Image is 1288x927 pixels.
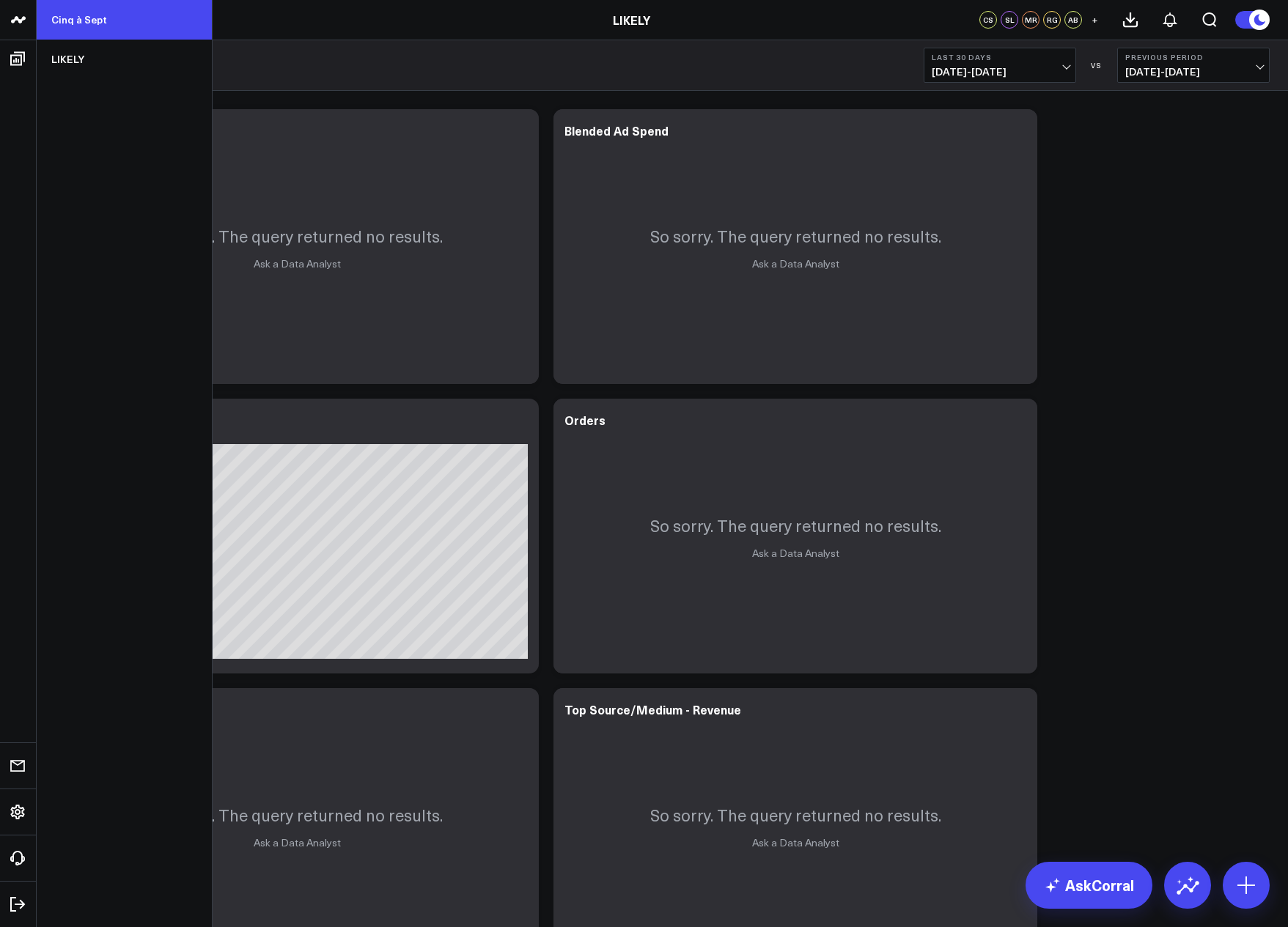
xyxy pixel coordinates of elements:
[564,122,669,139] div: Blended Ad Spend
[254,835,341,849] a: Ask a Data Analyst
[752,835,839,849] a: Ask a Data Analyst
[650,225,941,247] p: So sorry. The query returned no results.
[924,48,1076,83] button: Last 30 Days[DATE]-[DATE]
[152,225,443,247] p: So sorry. The query returned no results.
[37,40,212,79] a: LIKELY
[979,11,997,29] div: CS
[1125,66,1262,78] span: [DATE] - [DATE]
[752,256,839,270] a: Ask a Data Analyst
[1083,61,1110,70] div: VS
[613,12,650,28] a: LIKELY
[650,804,941,826] p: So sorry. The query returned no results.
[564,412,606,428] div: Orders
[254,256,341,270] a: Ask a Data Analyst
[1117,48,1270,83] button: Previous Period[DATE]-[DATE]
[650,514,941,536] p: So sorry. The query returned no results.
[932,66,1068,78] span: [DATE] - [DATE]
[932,53,1068,62] b: Last 30 Days
[1022,11,1039,29] div: MR
[1092,15,1098,25] span: +
[564,701,741,717] div: Top Source/Medium - Revenue
[1043,11,1061,29] div: RG
[1064,11,1082,29] div: AB
[1086,11,1103,29] button: +
[1125,53,1262,62] b: Previous Period
[1026,862,1152,909] a: AskCorral
[1001,11,1018,29] div: SL
[752,546,839,560] a: Ask a Data Analyst
[152,804,443,826] p: So sorry. The query returned no results.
